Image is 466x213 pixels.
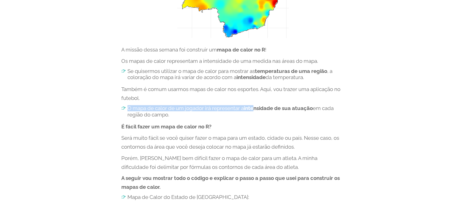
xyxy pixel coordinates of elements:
[121,57,345,66] p: Os mapas de calor representam a intensidade de uma medida nas áreas do mapa.
[121,124,211,130] strong: É fácil fazer um mapa de calor no R?
[237,74,266,80] strong: intensidade
[121,175,340,190] strong: A seguir vou mostrar todo o código e explicar o passo a passo que usei para construir os mapas de...
[244,105,313,111] strong: intensidade de sua atuação
[121,194,345,200] li: Mapa de Calor do Estado de [GEOGRAPHIC_DATA]:
[121,85,345,103] p: Também é comum usarmos mapas de calor nos esportes. Aqui, vou trazer uma aplicação no futebol.
[121,105,345,118] li: O mapa de calor de um jogador irá representar a em cada região do campo.
[255,68,327,74] strong: temperaturas de uma região
[121,45,345,54] p: A missão dessa semana foi construir um !
[121,154,345,172] p: Porém, [PERSON_NAME] bem difícil fazer o mapa de calor para um atleta. A minha dificuldade foi de...
[121,68,345,81] li: Se quisermos utilizar o mapa de calor para mostrar as , a coloração do mapa irá variar de acordo ...
[121,134,345,151] p: Será muito fácil se você quiser fazer o mapa para um estado, cidade ou país. Nesse caso, os conto...
[217,47,265,53] strong: mapa de calor no R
